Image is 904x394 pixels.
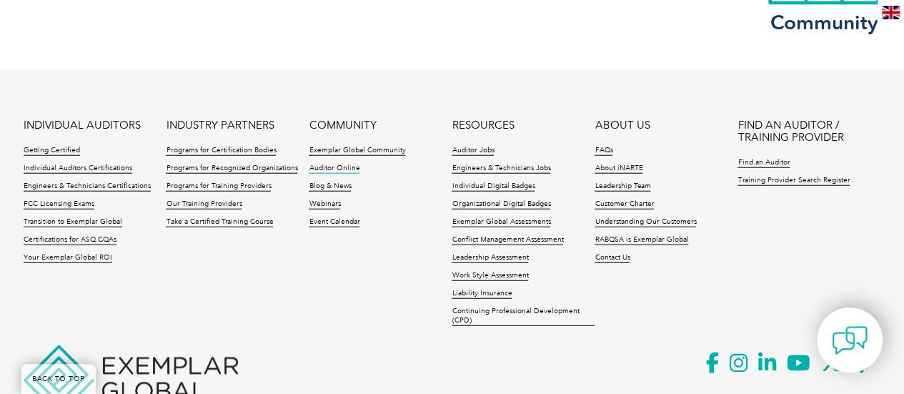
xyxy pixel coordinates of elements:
a: COMMUNITY [309,119,376,132]
a: INDIVIDUAL AUDITORS [24,119,141,132]
a: Your Exemplar Global ROI [24,253,112,263]
img: contact-chat.png [832,322,868,358]
a: Training Provider Search Register [737,176,850,186]
a: Programs for Recognized Organizations [166,164,297,174]
a: Getting Certified [24,146,80,156]
a: Event Calendar [309,217,359,227]
a: RESOURCES [452,119,514,132]
a: Conflict Management Assessment [452,235,563,245]
a: About iNARTE [595,164,642,174]
a: Leadership Assessment [452,253,528,263]
a: Auditor Jobs [452,146,494,156]
a: Find an Auditor [737,158,790,168]
a: Exemplar Global Assessments [452,217,550,227]
a: Work Style Assessment [452,271,528,281]
a: Understanding Our Customers [595,217,696,227]
a: FIND AN AUDITOR / TRAINING PROVIDER [737,119,880,144]
a: Engineers & Technicians Jobs [452,164,550,174]
a: RABQSA is Exemplar Global [595,235,688,245]
a: Take a Certified Training Course [166,217,273,227]
a: FAQs [595,146,612,156]
a: Transition to Exemplar Global [24,217,122,227]
a: Engineers & Technicians Certifications [24,182,151,192]
a: Blog & News [309,182,351,192]
a: FCC Licensing Exams [24,200,94,210]
a: Individual Auditors Certifications [24,164,132,174]
a: Exemplar Global Community [309,146,405,156]
h3: Community [767,14,881,31]
a: Continuing Professional Development (CPD) [452,307,595,326]
a: Auditor Online [309,164,359,174]
a: Contact Us [595,253,630,263]
a: Webinars [309,200,340,210]
a: ABOUT US [595,119,650,132]
a: BACK TO TOP [21,364,96,394]
a: Organizational Digital Badges [452,200,550,210]
a: Leadership Team [595,182,650,192]
a: Customer Charter [595,200,654,210]
a: Individual Digital Badges [452,182,535,192]
a: Our Training Providers [166,200,242,210]
a: Liability Insurance [452,289,512,299]
img: en [882,6,900,19]
a: Programs for Training Providers [166,182,271,192]
a: INDUSTRY PARTNERS [166,119,274,132]
a: Programs for Certification Bodies [166,146,276,156]
a: Certifications for ASQ CQAs [24,235,116,245]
